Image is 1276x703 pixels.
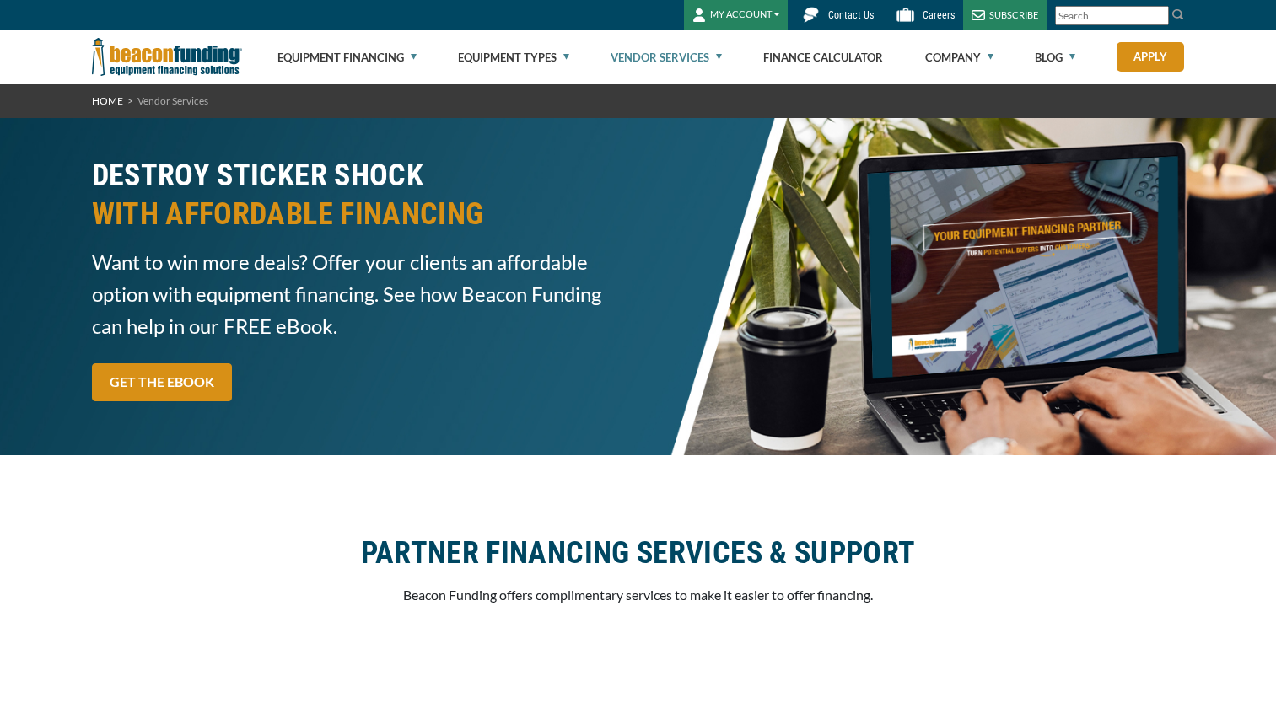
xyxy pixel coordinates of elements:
img: Beacon Funding Corporation logo [92,30,242,84]
a: Equipment Types [458,30,569,84]
a: Apply [1117,42,1184,72]
input: Search [1055,6,1169,25]
h2: PARTNER FINANCING SERVICES & SUPPORT [92,534,1185,572]
img: Search [1171,8,1185,21]
span: Careers [923,9,955,21]
a: Vendor Services [611,30,722,84]
a: HOME [92,94,123,107]
a: GET THE EBOOK [92,363,232,401]
a: Clear search text [1151,9,1165,23]
span: WITH AFFORDABLE FINANCING [92,195,628,233]
p: Beacon Funding offers complimentary services to make it easier to offer financing. [92,585,1185,605]
a: Blog [1035,30,1075,84]
h2: DESTROY STICKER SHOCK [92,156,628,233]
a: Company [925,30,993,84]
span: Want to win more deals? Offer your clients an affordable option with equipment financing. See how... [92,246,628,342]
a: Equipment Financing [277,30,417,84]
span: Contact Us [828,9,874,21]
span: Vendor Services [137,94,208,107]
a: Finance Calculator [763,30,883,84]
